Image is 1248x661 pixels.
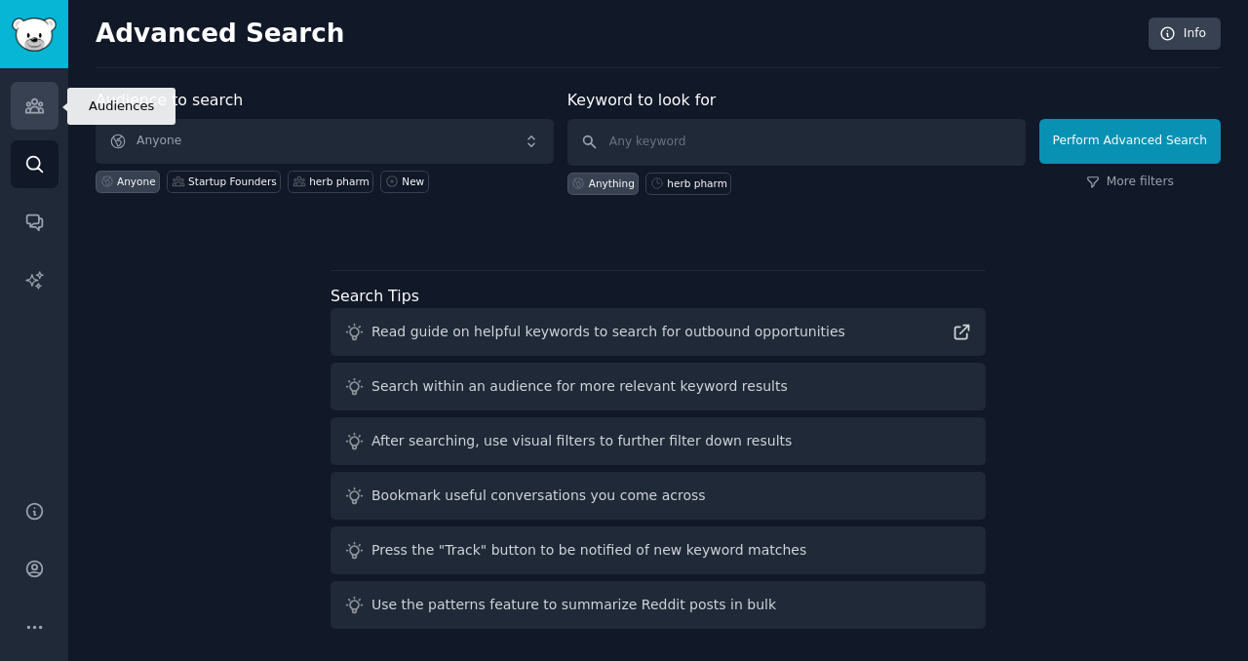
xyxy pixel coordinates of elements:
[96,119,554,164] button: Anyone
[1039,119,1221,164] button: Perform Advanced Search
[12,18,57,52] img: GummySearch logo
[309,175,370,188] div: herb pharm
[117,175,156,188] div: Anyone
[371,376,788,397] div: Search within an audience for more relevant keyword results
[380,171,428,193] a: New
[567,91,717,109] label: Keyword to look for
[667,176,727,190] div: herb pharm
[96,91,243,109] label: Audience to search
[331,287,419,305] label: Search Tips
[371,595,776,615] div: Use the patterns feature to summarize Reddit posts in bulk
[371,540,806,561] div: Press the "Track" button to be notified of new keyword matches
[96,19,1138,50] h2: Advanced Search
[567,119,1026,166] input: Any keyword
[1149,18,1221,51] a: Info
[1086,174,1174,191] a: More filters
[371,431,792,451] div: After searching, use visual filters to further filter down results
[589,176,635,190] div: Anything
[371,322,845,342] div: Read guide on helpful keywords to search for outbound opportunities
[371,486,706,506] div: Bookmark useful conversations you come across
[402,175,424,188] div: New
[188,175,277,188] div: Startup Founders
